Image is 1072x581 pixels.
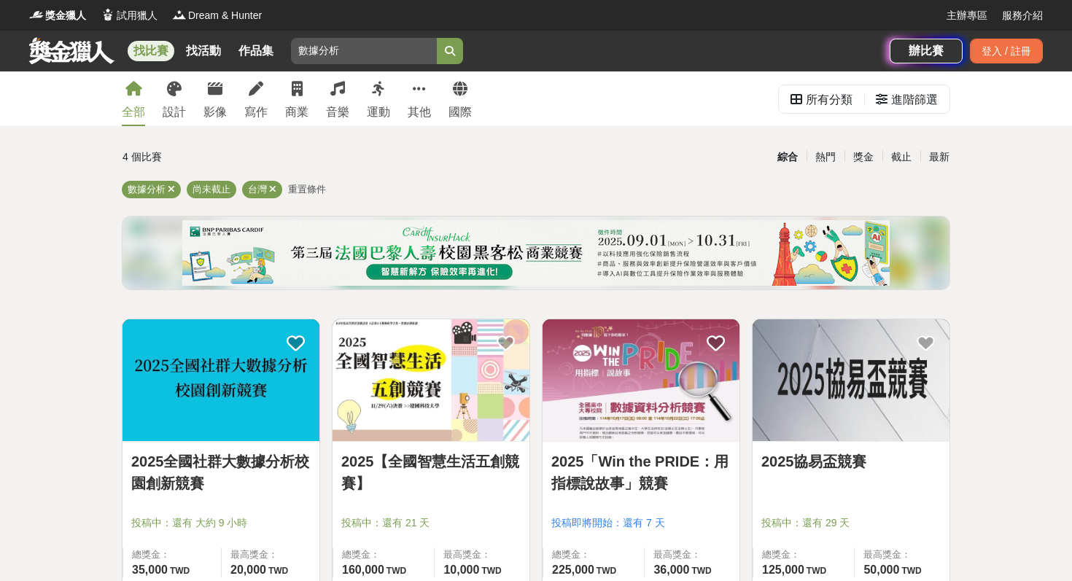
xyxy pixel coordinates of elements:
span: 總獎金： [552,547,635,562]
span: 投稿中：還有 29 天 [761,515,941,531]
div: 所有分類 [806,85,852,114]
a: 運動 [367,71,390,126]
span: TWD [387,566,406,576]
span: 重置條件 [288,184,326,195]
span: 最高獎金： [443,547,521,562]
span: 投稿中：還有 21 天 [341,515,521,531]
a: 找活動 [180,41,227,61]
span: 35,000 [132,564,168,576]
span: Dream & Hunter [188,8,262,23]
div: 全部 [122,104,145,121]
a: 全部 [122,71,145,126]
div: 音樂 [326,104,349,121]
img: Cover Image [543,319,739,441]
div: 登入 / 註冊 [970,39,1043,63]
span: TWD [691,566,711,576]
span: TWD [268,566,288,576]
a: 音樂 [326,71,349,126]
div: 最新 [920,144,958,170]
a: Cover Image [333,319,529,442]
span: TWD [597,566,616,576]
img: Cover Image [123,319,319,441]
a: 2025「Win the PRIDE：用指標說故事」競賽 [551,451,731,494]
div: 商業 [285,104,308,121]
span: TWD [807,566,826,576]
input: 有長照挺你，care到心坎裡！青春出手，拍出照顧 影音徵件活動 [291,38,437,64]
span: 160,000 [342,564,384,576]
div: 其他 [408,104,431,121]
div: 寫作 [244,104,268,121]
span: 最高獎金： [863,547,941,562]
a: LogoDream & Hunter [172,8,262,23]
span: 最高獎金： [230,547,311,562]
img: Logo [172,7,187,22]
span: TWD [481,566,501,576]
div: 運動 [367,104,390,121]
span: 總獎金： [132,547,212,562]
span: 最高獎金： [653,547,731,562]
span: 36,000 [653,564,689,576]
a: Logo試用獵人 [101,8,158,23]
a: 商業 [285,71,308,126]
div: 4 個比賽 [123,144,397,170]
div: 國際 [448,104,472,121]
div: 影像 [203,104,227,121]
a: 寫作 [244,71,268,126]
a: 服務介紹 [1002,8,1043,23]
span: 尚未截止 [193,184,230,195]
span: TWD [901,566,921,576]
a: 國際 [448,71,472,126]
a: 其他 [408,71,431,126]
span: 總獎金： [342,547,425,562]
span: TWD [170,566,190,576]
div: 獎金 [844,144,882,170]
a: Cover Image [123,319,319,442]
span: 總獎金： [762,547,845,562]
span: 225,000 [552,564,594,576]
a: 主辦專區 [947,8,987,23]
a: Logo獎金獵人 [29,8,86,23]
span: 20,000 [230,564,266,576]
div: 進階篩選 [891,85,938,114]
span: 試用獵人 [117,8,158,23]
a: 作品集 [233,41,279,61]
img: Cover Image [753,319,949,441]
span: 數據分析 [128,184,166,195]
a: 辦比賽 [890,39,963,63]
img: Cover Image [333,319,529,441]
div: 設計 [163,104,186,121]
a: 2025協易盃競賽 [761,451,941,472]
span: 台灣 [248,184,267,195]
span: 投稿中：還有 大約 9 小時 [131,515,311,531]
a: Cover Image [753,319,949,442]
div: 截止 [882,144,920,170]
span: 投稿即將開始：還有 7 天 [551,515,731,531]
div: 綜合 [769,144,807,170]
a: 設計 [163,71,186,126]
a: 影像 [203,71,227,126]
img: Logo [29,7,44,22]
img: c5de0e1a-e514-4d63-bbd2-29f80b956702.png [182,220,890,286]
span: 125,000 [762,564,804,576]
a: Cover Image [543,319,739,442]
span: 50,000 [863,564,899,576]
a: 2025【全國智慧生活五創競賽】 [341,451,521,494]
span: 獎金獵人 [45,8,86,23]
img: Logo [101,7,115,22]
a: 找比賽 [128,41,174,61]
div: 熱門 [807,144,844,170]
a: 2025全國社群大數據分析校園創新競賽 [131,451,311,494]
span: 10,000 [443,564,479,576]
